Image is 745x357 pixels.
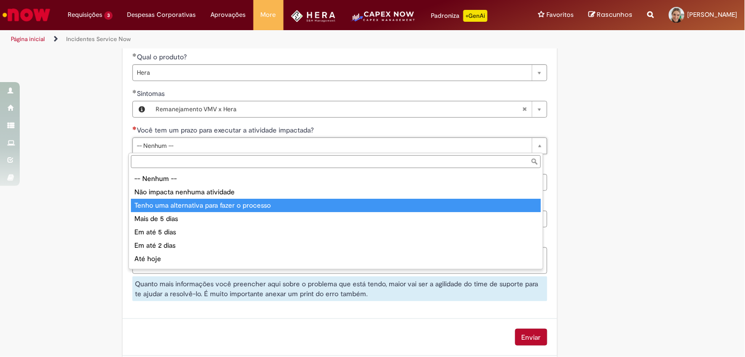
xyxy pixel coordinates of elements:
[129,170,543,269] ul: Você tem um prazo para executar a atividade impactada?
[131,185,541,199] div: Não impacta nenhuma atividade
[131,199,541,212] div: Tenho uma alternativa para fazer o processo
[131,225,541,239] div: Em até 5 dias
[131,252,541,266] div: Até hoje
[131,212,541,225] div: Mais de 5 dias
[131,266,541,279] div: Já devia ter sido executada
[131,172,541,185] div: -- Nenhum --
[131,239,541,252] div: Em até 2 dias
